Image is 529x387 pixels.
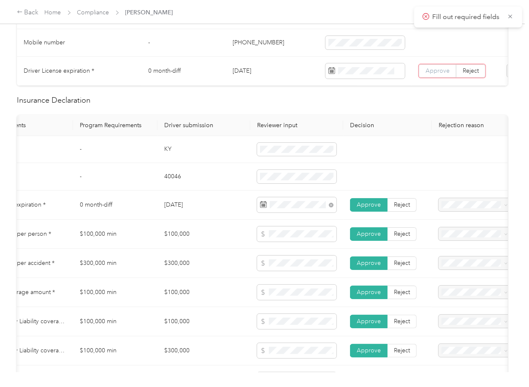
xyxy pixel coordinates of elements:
a: Compliance [77,9,109,16]
td: $100,000 [157,220,250,249]
span: Approve [426,67,450,74]
td: $100,000 [157,278,250,307]
td: [DATE] [226,57,319,86]
td: Driver License expiration * [17,57,141,86]
h2: Insurance Declaration [17,95,508,106]
td: $300,000 min [73,249,157,278]
span: Reject [394,289,410,296]
div: Back [17,8,39,18]
td: $300,000 [157,336,250,365]
td: $100,000 min [73,336,157,365]
td: 40046 [157,163,250,191]
td: [PHONE_NUMBER] [226,29,319,57]
th: Driver submission [157,115,250,136]
td: $300,000 [157,249,250,278]
span: [PERSON_NAME] [125,8,173,17]
span: Reject [394,201,410,208]
span: Approve [357,259,381,267]
span: Reject [463,67,479,74]
td: 0 month-diff [73,191,157,220]
td: $100,000 min [73,307,157,336]
th: Program Requirements [73,115,157,136]
span: Approve [357,230,381,237]
iframe: Everlance-gr Chat Button Frame [482,340,529,387]
span: Reject [394,259,410,267]
span: Approve [357,201,381,208]
td: KY [157,136,250,164]
span: Approve [357,318,381,325]
td: Mobile number [17,29,141,57]
td: [DATE] [157,191,250,220]
td: 0 month-diff [141,57,226,86]
span: Mobile number [24,39,65,46]
th: Decision [343,115,432,136]
td: $100,000 [157,307,250,336]
td: $100,000 min [73,220,157,249]
td: - [141,29,226,57]
td: - [73,136,157,164]
th: Reviewer input [250,115,343,136]
span: Reject [394,230,410,237]
span: Approve [357,289,381,296]
span: Reject [394,347,410,354]
span: Approve [357,347,381,354]
a: Home [45,9,61,16]
td: - [73,163,157,191]
span: Reject [394,318,410,325]
span: Driver License expiration * [24,67,94,74]
td: $100,000 min [73,278,157,307]
p: Fill out required fields [432,12,502,22]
